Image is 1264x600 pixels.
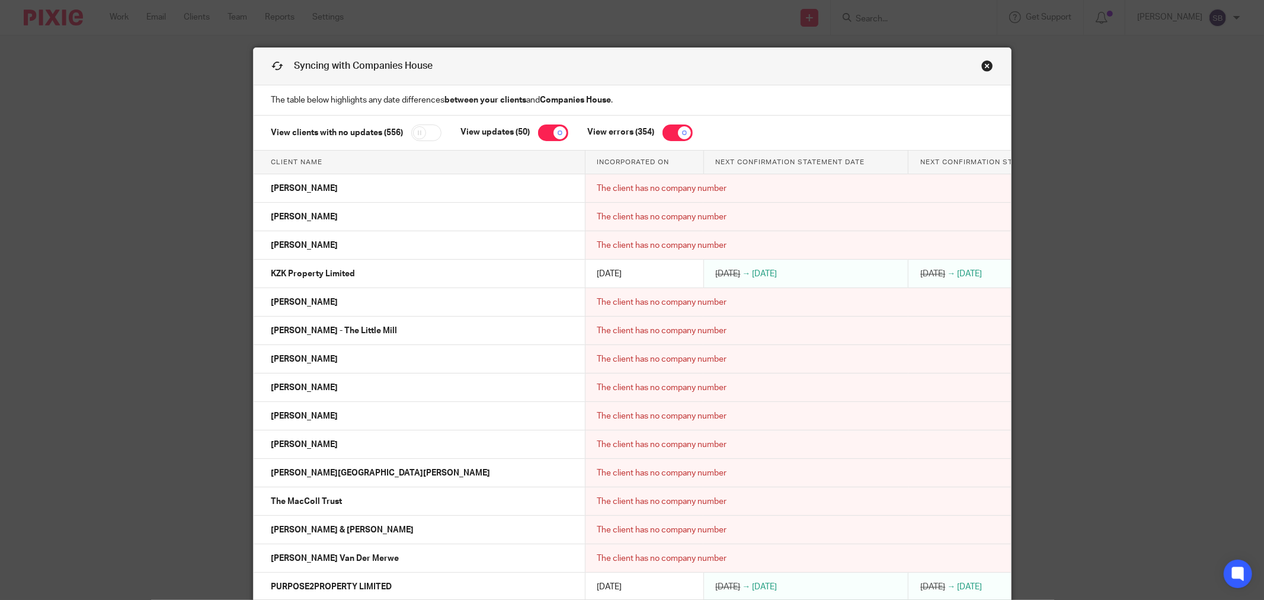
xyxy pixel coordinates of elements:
a: Close this dialog window [981,60,993,76]
span: [DATE] [920,270,945,278]
span: → [947,583,955,591]
td: [PERSON_NAME] [254,374,585,402]
th: Next confirmation statement date [703,151,908,174]
td: [PERSON_NAME] [254,203,585,231]
span: [DATE] [716,270,741,278]
td: [PERSON_NAME] [254,288,585,317]
th: Client name [254,151,585,174]
label: View errors (354) [570,128,655,136]
td: [PERSON_NAME] [254,402,585,430]
span: → [743,270,751,278]
td: [PERSON_NAME] Van Der Merwe [254,544,585,573]
td: [PERSON_NAME] - The Little Mill [254,317,585,345]
span: [DATE] [957,270,982,278]
span: [DATE] [597,270,622,278]
td: [PERSON_NAME] [254,174,585,203]
td: [PERSON_NAME][GEOGRAPHIC_DATA][PERSON_NAME] [254,459,585,487]
label: View clients with no updates (556) [271,128,404,136]
span: Syncing with Companies House [295,61,433,71]
td: [PERSON_NAME] [254,430,585,459]
label: View updates (50) [443,128,530,136]
td: [PERSON_NAME] [254,231,585,260]
th: Incorporated on [585,151,703,174]
span: → [743,583,751,591]
p: The table below highlights any date differences and . [254,85,1011,116]
span: [DATE] [920,583,945,591]
span: [DATE] [716,583,741,591]
td: [PERSON_NAME] [254,345,585,374]
strong: Companies House [540,96,612,104]
span: [DATE] [752,270,777,278]
td: KZK Property Limited [254,260,585,288]
strong: between your clients [445,96,527,104]
span: [DATE] [957,583,982,591]
span: [DATE] [597,583,622,591]
span: → [947,270,955,278]
span: [DATE] [752,583,777,591]
td: The MacColl Trust [254,487,585,516]
td: [PERSON_NAME] & [PERSON_NAME] [254,516,585,544]
th: Next confirmation statement due by [908,151,1113,174]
